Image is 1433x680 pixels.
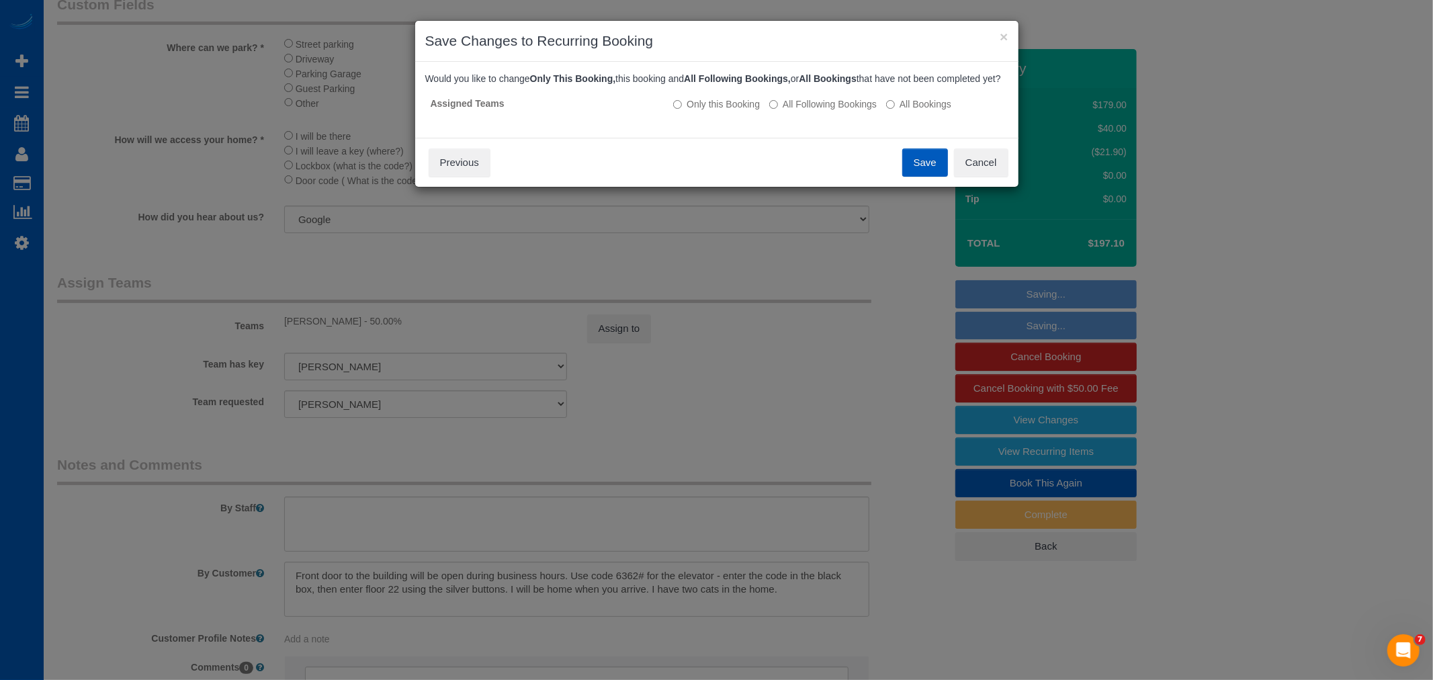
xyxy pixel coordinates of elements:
input: All Following Bookings [769,100,778,109]
button: Cancel [954,148,1008,177]
button: × [1000,30,1008,44]
input: Only this Booking [673,100,682,109]
label: All other bookings in the series will remain the same. [673,97,760,111]
iframe: Intercom live chat [1387,634,1420,667]
span: 7 [1415,634,1426,645]
label: This and all the bookings after it will be changed. [769,97,877,111]
b: All Bookings [799,73,857,84]
h3: Save Changes to Recurring Booking [425,31,1008,51]
button: Previous [429,148,490,177]
p: Would you like to change this booking and or that have not been completed yet? [425,72,1008,85]
input: All Bookings [886,100,895,109]
label: All bookings that have not been completed yet will be changed. [886,97,951,111]
button: Save [902,148,948,177]
b: All Following Bookings, [684,73,791,84]
b: Only This Booking, [530,73,616,84]
strong: Assigned Teams [431,98,505,109]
